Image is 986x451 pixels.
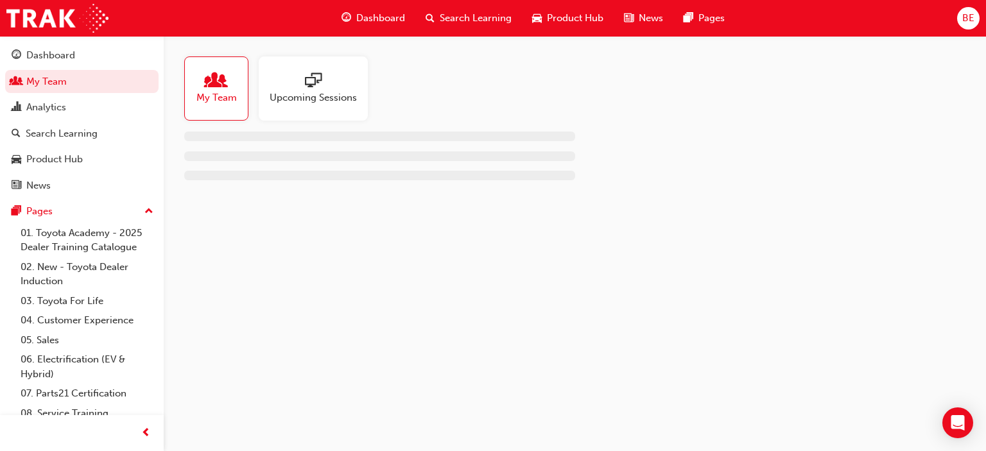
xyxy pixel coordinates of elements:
[532,10,542,26] span: car-icon
[639,11,663,26] span: News
[426,10,435,26] span: search-icon
[208,72,225,90] span: people-icon
[942,407,973,438] div: Open Intercom Messenger
[15,223,159,257] a: 01. Toyota Academy - 2025 Dealer Training Catalogue
[698,11,725,26] span: Pages
[12,50,21,62] span: guage-icon
[5,44,159,67] a: Dashboard
[15,330,159,350] a: 05. Sales
[12,76,21,88] span: people-icon
[26,48,75,63] div: Dashboard
[331,5,415,31] a: guage-iconDashboard
[5,200,159,223] button: Pages
[342,10,351,26] span: guage-icon
[547,11,603,26] span: Product Hub
[26,152,83,167] div: Product Hub
[15,291,159,311] a: 03. Toyota For Life
[270,90,357,105] span: Upcoming Sessions
[26,204,53,219] div: Pages
[12,154,21,166] span: car-icon
[5,96,159,119] a: Analytics
[12,180,21,192] span: news-icon
[957,7,980,30] button: BE
[15,257,159,291] a: 02. New - Toyota Dealer Induction
[15,384,159,404] a: 07. Parts21 Certification
[5,174,159,198] a: News
[26,100,66,115] div: Analytics
[6,4,108,33] img: Trak
[259,56,378,121] a: Upcoming Sessions
[26,126,98,141] div: Search Learning
[962,11,974,26] span: BE
[26,178,51,193] div: News
[196,90,237,105] span: My Team
[624,10,634,26] span: news-icon
[15,404,159,423] a: 08. Service Training
[684,10,693,26] span: pages-icon
[5,148,159,171] a: Product Hub
[144,203,153,220] span: up-icon
[5,70,159,94] a: My Team
[5,122,159,146] a: Search Learning
[5,41,159,200] button: DashboardMy TeamAnalyticsSearch LearningProduct HubNews
[12,206,21,217] span: pages-icon
[15,350,159,384] a: 06. Electrification (EV & Hybrid)
[415,5,522,31] a: search-iconSearch Learning
[440,11,512,26] span: Search Learning
[673,5,735,31] a: pages-iconPages
[12,102,21,114] span: chart-icon
[184,56,259,121] a: My Team
[141,425,151,441] span: prev-icon
[614,5,673,31] a: news-iconNews
[305,72,322,90] span: sessionType_ONLINE_URL-icon
[15,311,159,330] a: 04. Customer Experience
[522,5,614,31] a: car-iconProduct Hub
[356,11,405,26] span: Dashboard
[12,128,21,140] span: search-icon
